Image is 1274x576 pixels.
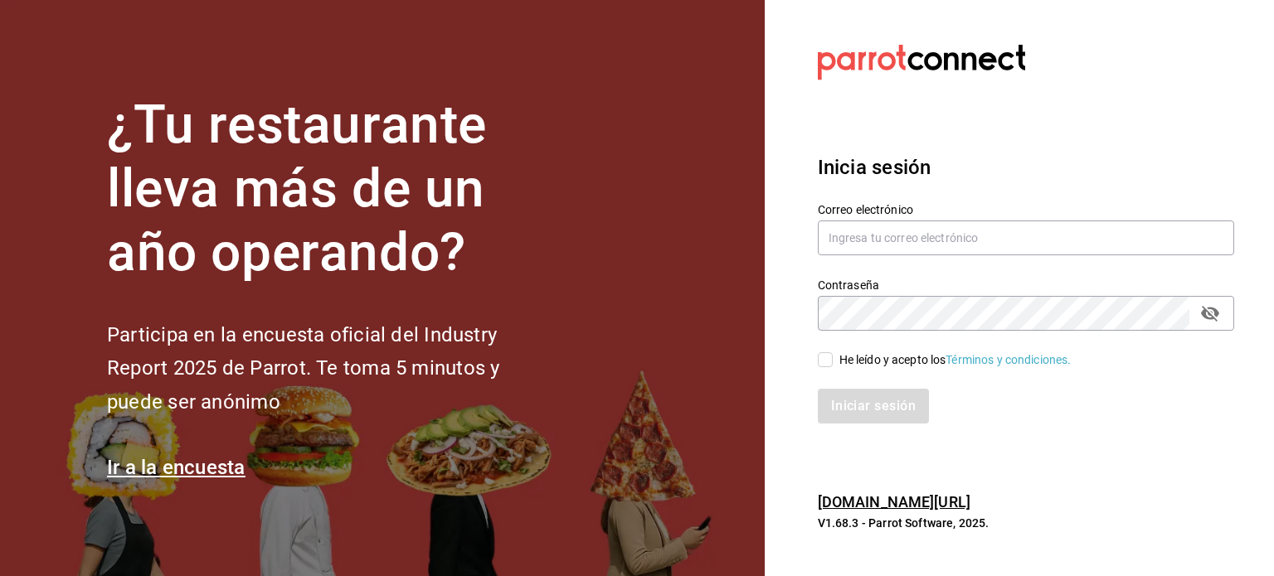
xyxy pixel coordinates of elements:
[818,493,970,511] a: [DOMAIN_NAME][URL]
[818,220,1234,255] input: Ingresa tu correo electrónico
[107,456,246,479] a: Ir a la encuesta
[946,353,1071,366] a: Términos y condiciones.
[107,318,555,419] h2: Participa en la encuesta oficial del Industry Report 2025 de Parrot. Te toma 5 minutos y puede se...
[818,152,1234,182] h3: Inicia sesión
[1196,299,1224,327] button: passwordField
[818,515,1234,531] p: V1.68.3 - Parrot Software, 2025.
[839,351,1072,369] div: He leído y acepto los
[107,94,555,284] h1: ¿Tu restaurante lleva más de un año operando?
[818,204,1234,215] label: Correo electrónico
[818,279,1234,291] label: Contraseña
